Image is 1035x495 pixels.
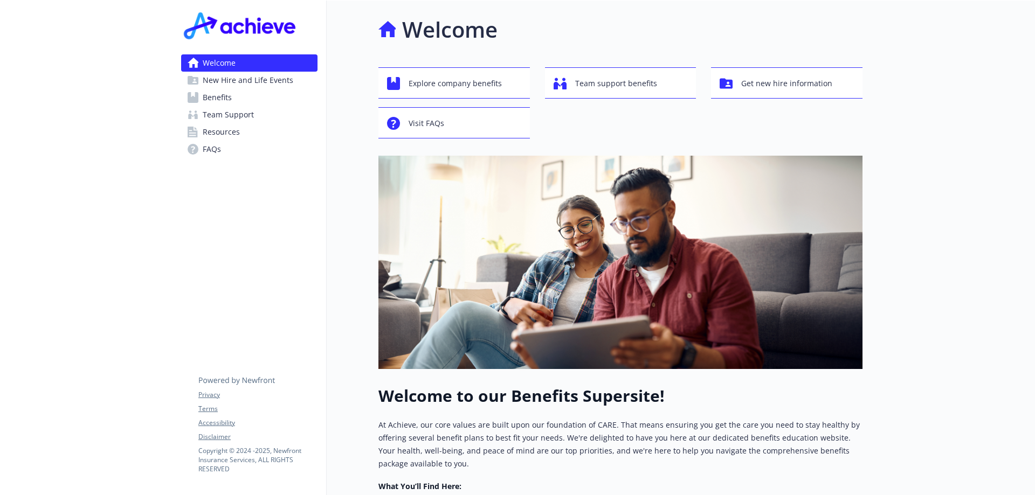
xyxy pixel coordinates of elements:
a: New Hire and Life Events [181,72,318,89]
a: Terms [198,404,317,414]
a: Accessibility [198,418,317,428]
span: Team Support [203,106,254,123]
span: Explore company benefits [409,73,502,94]
button: Team support benefits [545,67,696,99]
a: Welcome [181,54,318,72]
span: Team support benefits [575,73,657,94]
span: New Hire and Life Events [203,72,293,89]
span: Resources [203,123,240,141]
h1: Welcome [402,13,498,46]
span: Get new hire information [741,73,832,94]
span: Welcome [203,54,236,72]
a: Team Support [181,106,318,123]
a: FAQs [181,141,318,158]
p: At Achieve, our core values are built upon our foundation of CARE. That means ensuring you get th... [378,419,862,470]
a: Privacy [198,390,317,400]
a: Benefits [181,89,318,106]
button: Explore company benefits [378,67,530,99]
a: Resources [181,123,318,141]
p: Copyright © 2024 - 2025 , Newfront Insurance Services, ALL RIGHTS RESERVED [198,446,317,473]
strong: What You’ll Find Here: [378,481,461,491]
img: overview page banner [378,156,862,369]
a: Disclaimer [198,432,317,442]
span: Benefits [203,89,232,106]
span: Visit FAQs [409,113,444,134]
button: Get new hire information [711,67,862,99]
button: Visit FAQs [378,107,530,138]
h1: Welcome to our Benefits Supersite! [378,386,862,406]
span: FAQs [203,141,221,158]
